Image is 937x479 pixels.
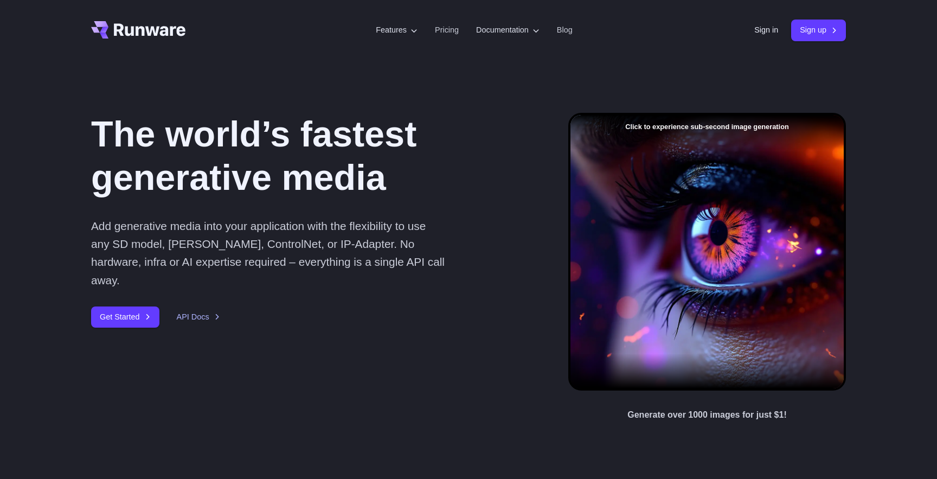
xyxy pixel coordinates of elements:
[557,24,573,36] a: Blog
[91,217,445,289] p: Add generative media into your application with the flexibility to use any SD model, [PERSON_NAME...
[435,24,459,36] a: Pricing
[376,24,418,36] label: Features
[91,306,159,328] a: Get Started
[791,20,846,41] a: Sign up
[754,24,778,36] a: Sign in
[91,21,185,39] a: Go to /
[91,113,534,200] h1: The world’s fastest generative media
[627,408,786,422] p: Generate over 1000 images for just $1!
[476,24,540,36] label: Documentation
[177,311,220,323] a: API Docs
